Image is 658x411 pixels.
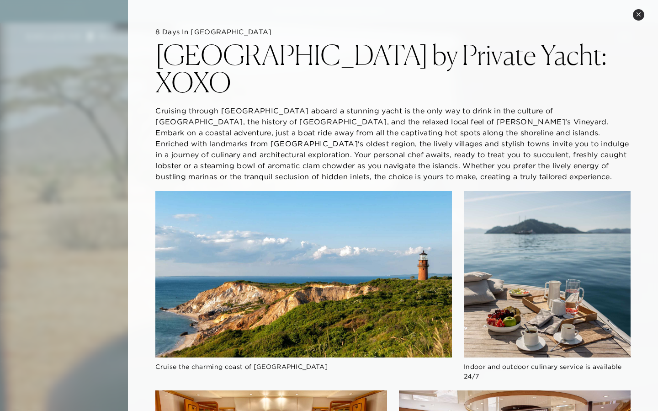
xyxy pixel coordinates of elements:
[464,363,621,380] span: Indoor and outdoor culinary service is available 24/7
[155,27,631,37] h5: 8 Days in [GEOGRAPHIC_DATA]
[155,105,631,182] p: Cruising through [GEOGRAPHIC_DATA] aboard a stunning yacht is the only way to drink in the cultur...
[649,402,658,411] iframe: Qualified Messenger
[155,363,328,371] span: Cruise the charming coast of [GEOGRAPHIC_DATA]
[155,41,631,96] h2: [GEOGRAPHIC_DATA] by Private Yacht: XOXO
